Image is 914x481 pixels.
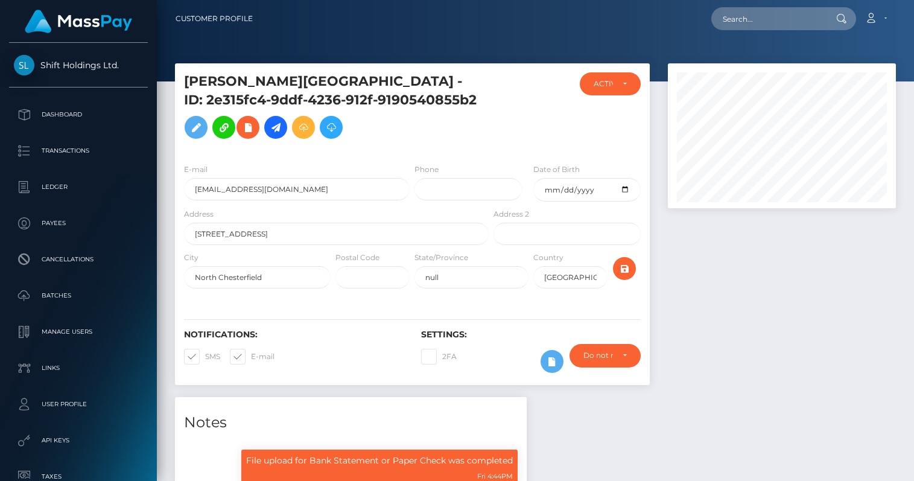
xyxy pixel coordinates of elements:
[184,72,482,145] h5: [PERSON_NAME][GEOGRAPHIC_DATA] - ID: 2e315fc4-9ddf-4236-912f-9190540855b2
[184,349,220,365] label: SMS
[230,349,275,365] label: E-mail
[477,472,513,480] small: Fri 4:44PM
[9,389,148,419] a: User Profile
[14,432,143,450] p: API Keys
[14,250,143,269] p: Cancellations
[246,454,513,467] p: File upload for Bank Statement or Paper Check was completed
[583,351,612,360] div: Do not require
[184,412,518,433] h4: Notes
[14,395,143,413] p: User Profile
[14,106,143,124] p: Dashboard
[264,116,287,139] a: Initiate Payout
[25,10,132,33] img: MassPay Logo
[9,244,148,275] a: Cancellations
[594,79,613,89] div: ACTIVE
[9,136,148,166] a: Transactions
[421,330,640,340] h6: Settings:
[9,317,148,347] a: Manage Users
[9,281,148,311] a: Batches
[414,164,439,175] label: Phone
[421,349,457,365] label: 2FA
[9,100,148,130] a: Dashboard
[9,60,148,71] span: Shift Holdings Ltd.
[14,55,34,75] img: Shift Holdings Ltd.
[493,209,529,220] label: Address 2
[184,330,403,340] h6: Notifications:
[14,178,143,196] p: Ledger
[9,172,148,202] a: Ledger
[14,359,143,377] p: Links
[9,208,148,238] a: Payees
[184,164,208,175] label: E-mail
[335,252,379,263] label: Postal Code
[184,209,214,220] label: Address
[14,214,143,232] p: Payees
[14,323,143,341] p: Manage Users
[414,252,468,263] label: State/Province
[533,252,563,263] label: Country
[580,72,641,95] button: ACTIVE
[711,7,825,30] input: Search...
[533,164,580,175] label: Date of Birth
[14,142,143,160] p: Transactions
[176,6,253,31] a: Customer Profile
[570,344,640,367] button: Do not require
[9,353,148,383] a: Links
[184,252,198,263] label: City
[14,287,143,305] p: Batches
[9,425,148,456] a: API Keys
